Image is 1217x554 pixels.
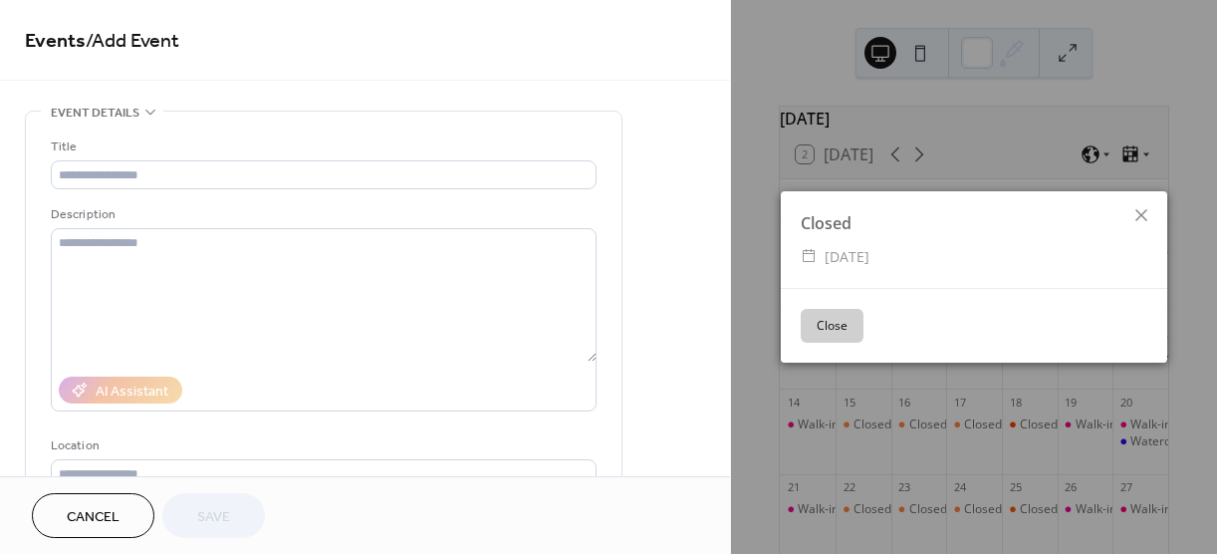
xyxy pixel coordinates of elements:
button: Close [801,309,863,343]
div: ​ [801,245,817,269]
div: Title [51,137,593,157]
span: Cancel [67,507,120,528]
div: Description [51,204,593,225]
button: Cancel [32,493,154,538]
span: / Add Event [86,22,179,61]
div: Location [51,435,593,456]
div: Closed [781,211,1167,235]
a: Events [25,22,86,61]
span: [DATE] [825,245,869,269]
span: Event details [51,103,139,124]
